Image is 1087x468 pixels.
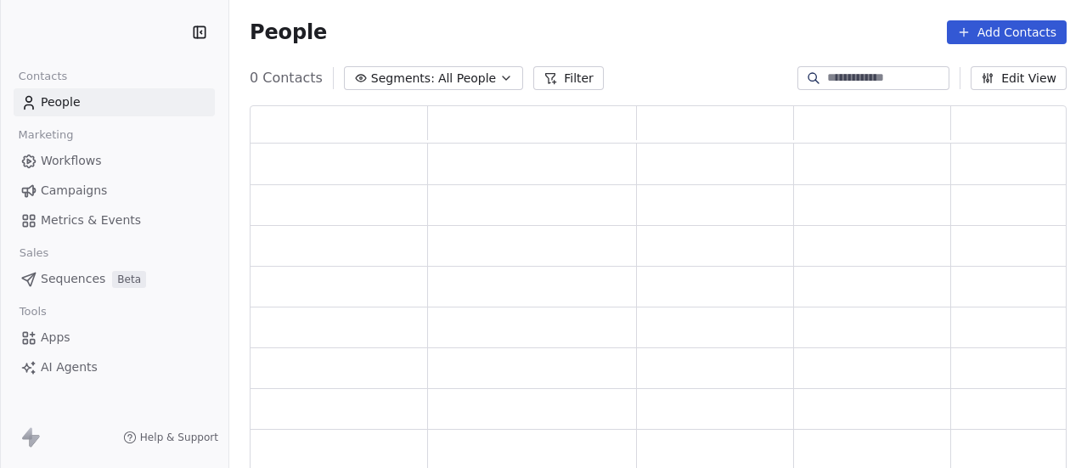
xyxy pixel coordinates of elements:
span: People [41,93,81,111]
span: Beta [112,271,146,288]
span: Contacts [11,64,75,89]
span: Sales [12,240,56,266]
span: Workflows [41,152,102,170]
span: Help & Support [140,431,218,444]
span: People [250,20,327,45]
span: Apps [41,329,70,347]
span: Segments: [371,70,435,87]
button: Add Contacts [947,20,1067,44]
a: Workflows [14,147,215,175]
span: All People [438,70,496,87]
a: Apps [14,324,215,352]
span: Tools [12,299,54,324]
span: 0 Contacts [250,68,323,88]
button: Filter [533,66,604,90]
a: AI Agents [14,353,215,381]
a: Campaigns [14,177,215,205]
a: Help & Support [123,431,218,444]
span: Marketing [11,122,81,148]
a: Metrics & Events [14,206,215,234]
a: SequencesBeta [14,265,215,293]
a: People [14,88,215,116]
span: Metrics & Events [41,211,141,229]
span: AI Agents [41,358,98,376]
button: Edit View [971,66,1067,90]
span: Campaigns [41,182,107,200]
span: Sequences [41,270,105,288]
